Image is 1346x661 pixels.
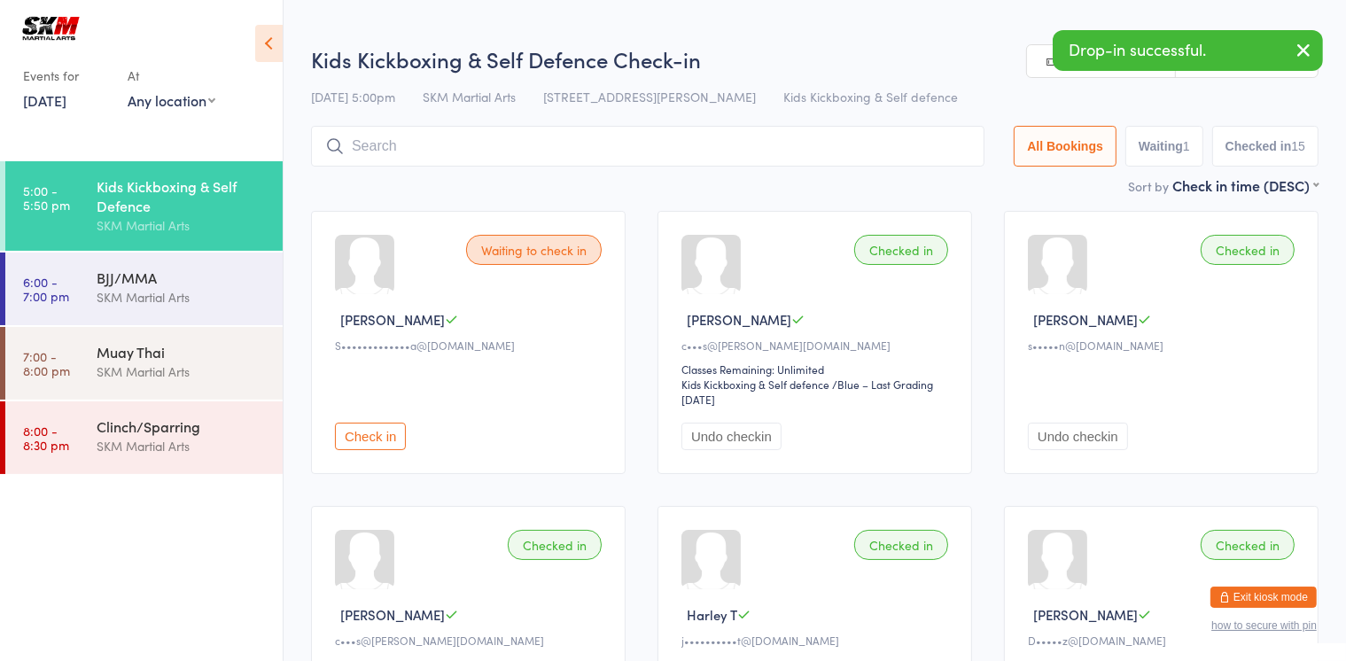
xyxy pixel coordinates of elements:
span: [PERSON_NAME] [340,310,445,329]
div: Check in time (DESC) [1172,175,1319,195]
div: D•••••z@[DOMAIN_NAME] [1028,633,1300,648]
div: Kids Kickboxing & Self Defence [97,176,268,215]
input: Search [311,126,984,167]
div: c•••s@[PERSON_NAME][DOMAIN_NAME] [681,338,953,353]
a: [DATE] [23,90,66,110]
div: SKM Martial Arts [97,436,268,456]
a: 8:00 -8:30 pmClinch/SparringSKM Martial Arts [5,401,283,474]
button: how to secure with pin [1211,619,1317,632]
time: 8:00 - 8:30 pm [23,424,69,452]
div: Checked in [854,235,948,265]
a: 5:00 -5:50 pmKids Kickboxing & Self DefenceSKM Martial Arts [5,161,283,251]
div: Checked in [508,530,602,560]
button: Waiting1 [1125,126,1203,167]
button: Exit kiosk mode [1210,587,1317,608]
time: 5:00 - 5:50 pm [23,183,70,212]
div: 1 [1183,139,1190,153]
div: At [128,61,215,90]
div: BJJ/MMA [97,268,268,287]
a: 7:00 -8:00 pmMuay ThaiSKM Martial Arts [5,327,283,400]
span: Kids Kickboxing & Self defence [783,88,958,105]
span: [PERSON_NAME] [340,605,445,624]
div: Checked in [854,530,948,560]
div: SKM Martial Arts [97,215,268,236]
div: s•••••n@[DOMAIN_NAME] [1028,338,1300,353]
button: Undo checkin [1028,423,1128,450]
span: [PERSON_NAME] [687,310,791,329]
div: 15 [1291,139,1305,153]
div: SKM Martial Arts [97,362,268,382]
div: Checked in [1201,530,1295,560]
button: Checked in15 [1212,126,1319,167]
div: SKM Martial Arts [97,287,268,307]
div: Drop-in successful. [1053,30,1323,71]
div: Muay Thai [97,342,268,362]
span: [PERSON_NAME] [1033,310,1138,329]
div: Clinch/Sparring [97,416,268,436]
span: [DATE] 5:00pm [311,88,395,105]
a: 6:00 -7:00 pmBJJ/MMASKM Martial Arts [5,253,283,325]
button: All Bookings [1014,126,1116,167]
div: j••••••••••t@[DOMAIN_NAME] [681,633,953,648]
button: Undo checkin [681,423,782,450]
span: SKM Martial Arts [423,88,516,105]
time: 6:00 - 7:00 pm [23,275,69,303]
div: S•••••••••••••a@[DOMAIN_NAME] [335,338,607,353]
span: [PERSON_NAME] [1033,605,1138,624]
div: Events for [23,61,110,90]
div: Checked in [1201,235,1295,265]
button: Check in [335,423,406,450]
span: [STREET_ADDRESS][PERSON_NAME] [543,88,756,105]
label: Sort by [1128,177,1169,195]
div: c•••s@[PERSON_NAME][DOMAIN_NAME] [335,633,607,648]
span: Harley T [687,605,737,624]
div: Kids Kickboxing & Self defence [681,377,829,392]
img: SKM Martial Arts [18,13,84,43]
div: Any location [128,90,215,110]
div: Classes Remaining: Unlimited [681,362,953,377]
div: Waiting to check in [466,235,602,265]
h2: Kids Kickboxing & Self Defence Check-in [311,44,1319,74]
time: 7:00 - 8:00 pm [23,349,70,377]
